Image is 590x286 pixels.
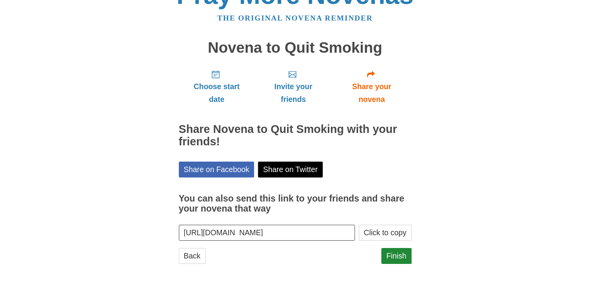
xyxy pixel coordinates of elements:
[179,64,255,110] a: Choose start date
[179,194,412,214] h3: You can also send this link to your friends and share your novena that way
[179,40,412,56] h1: Novena to Quit Smoking
[179,248,206,264] a: Back
[332,64,412,110] a: Share your novena
[262,80,324,106] span: Invite your friends
[359,225,412,241] button: Click to copy
[381,248,412,264] a: Finish
[340,80,404,106] span: Share your novena
[187,80,247,106] span: Choose start date
[179,123,412,148] h2: Share Novena to Quit Smoking with your friends!
[217,14,373,22] a: The original novena reminder
[258,162,323,177] a: Share on Twitter
[179,162,254,177] a: Share on Facebook
[254,64,332,110] a: Invite your friends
